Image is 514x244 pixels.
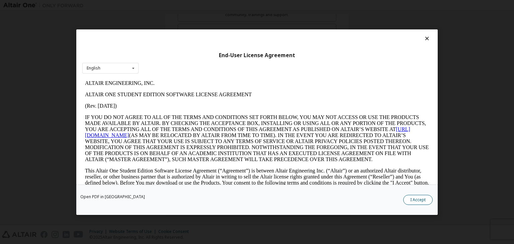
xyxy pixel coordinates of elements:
p: ALTAIR ONE STUDENT EDITION SOFTWARE LICENSE AGREEMENT [3,14,347,20]
p: IF YOU DO NOT AGREE TO ALL OF THE TERMS AND CONDITIONS SET FORTH BELOW, YOU MAY NOT ACCESS OR USE... [3,37,347,85]
div: End-User License Agreement [82,52,432,58]
p: ALTAIR ENGINEERING, INC. [3,3,347,9]
a: [URL][DOMAIN_NAME] [3,49,328,60]
button: I Accept [403,195,433,205]
p: (Rev. [DATE]) [3,25,347,31]
a: Open PDF in [GEOGRAPHIC_DATA] [80,195,145,199]
div: English [87,66,100,70]
p: This Altair One Student Edition Software License Agreement (“Agreement”) is between Altair Engine... [3,90,347,114]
